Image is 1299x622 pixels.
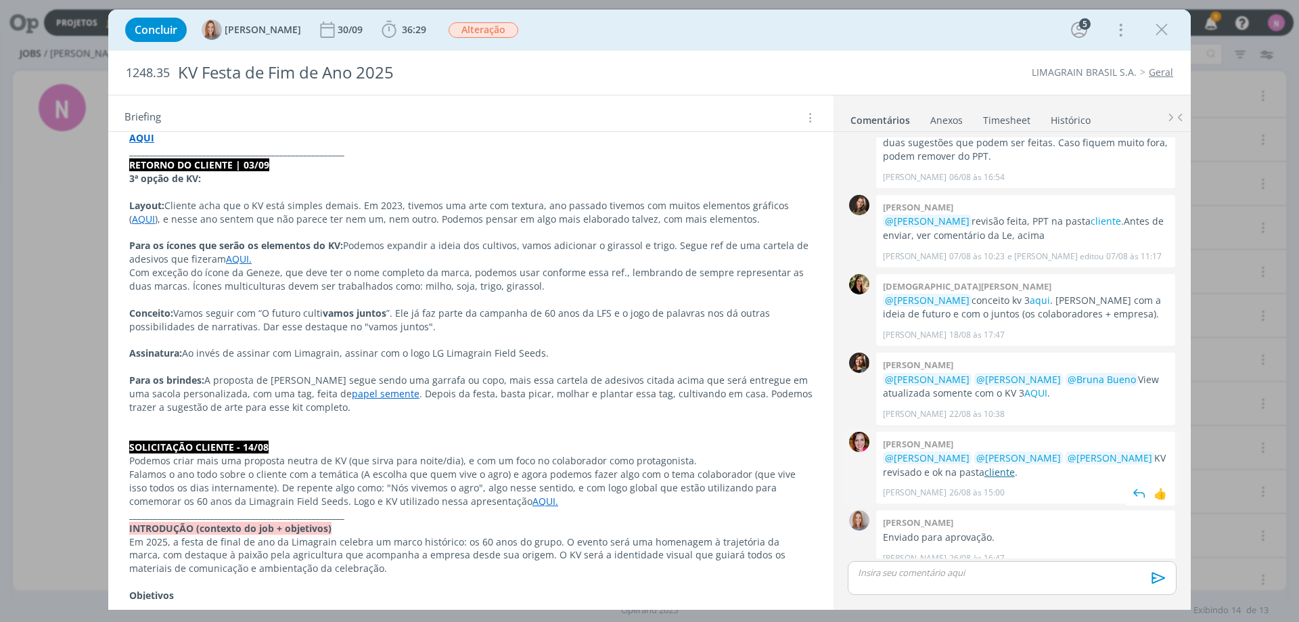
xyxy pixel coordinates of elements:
[129,199,164,212] strong: Layout:
[930,114,963,127] div: Anexos
[532,495,558,508] a: AQUI.
[1068,19,1090,41] button: 5
[125,18,187,42] button: Concluir
[352,387,419,400] a: papel semente
[135,24,177,35] span: Concluir
[976,373,1061,386] span: @[PERSON_NAME]
[949,487,1005,499] span: 26/08 às 15:00
[1007,250,1103,263] span: e [PERSON_NAME] editou
[126,66,170,81] span: 1248.35
[1091,215,1124,227] a: cliente.
[129,158,269,171] strong: RETORNO DO CLIENTE | 03/09
[1030,294,1050,307] a: aqui
[885,373,970,386] span: @[PERSON_NAME]
[1129,483,1149,504] img: answer.svg
[129,239,813,266] p: Podemos expandir a ideia dos cultivos, vamos adicionar o girassol e trigo. Segue ref de uma carte...
[883,280,1051,292] b: [DEMOGRAPHIC_DATA][PERSON_NAME]
[1050,108,1091,127] a: Histórico
[1154,485,1167,502] div: 👍
[124,109,161,127] span: Briefing
[883,516,953,529] b: [PERSON_NAME]
[949,250,1005,263] span: 07/08 às 10:23
[883,171,947,183] p: [PERSON_NAME]
[949,171,1005,183] span: 06/08 às 16:54
[883,438,953,450] b: [PERSON_NAME]
[849,510,869,531] img: A
[850,108,911,127] a: Comentários
[132,213,155,225] a: AQUI
[849,353,869,373] img: L
[225,25,301,35] span: [PERSON_NAME]
[885,215,970,227] span: @[PERSON_NAME]
[226,252,252,265] a: AQUI.
[984,466,1015,479] a: cliente
[129,131,154,144] a: AQUI
[129,374,204,386] strong: Para os brindes:
[883,487,947,499] p: [PERSON_NAME]
[949,329,1005,341] span: 18/08 às 17:47
[129,374,813,414] p: A proposta de [PERSON_NAME] segue sendo uma garrafa ou copo, mais essa cartela de adesivos citada...
[883,215,1168,242] p: revisão feita, PPT na pasta Antes de enviar, ver comentário da Le, acima
[976,451,1061,464] span: @[PERSON_NAME]
[949,408,1005,420] span: 22/08 às 10:38
[129,307,173,319] strong: Conceito:
[883,531,1168,544] p: Enviado para aprovação.
[849,432,869,452] img: B
[883,451,1168,479] p: KV revisado e ok na pasta .
[129,172,201,185] strong: 3ª opção de KV:
[129,266,813,293] p: Com exceção do ícone da Geneze, que deve ter o nome completo da marca, podemos usar conforme essa...
[1079,18,1091,30] div: 5
[129,535,813,576] p: Em 2025, a festa de final de ano da Limagrain celebra um marco histórico: os 60 anos do grupo. O ...
[849,274,869,294] img: C
[202,20,222,40] img: A
[1032,66,1137,79] a: LIMAGRAIN BRASIL S.A.
[129,468,813,508] p: Falamos o ano todo sobre o cliente com a temática (A escolha que quem vive o agro) e agora podemo...
[883,201,953,213] b: [PERSON_NAME]
[1024,386,1047,399] a: AQUI
[338,25,365,35] div: 30/09
[129,239,343,252] strong: Para os ícones que serão os elementos do KV:
[1106,250,1162,263] span: 07/08 às 11:17
[129,508,344,521] strong: _____________________________________________________
[982,108,1031,127] a: Timesheet
[129,145,344,158] strong: _____________________________________________________
[448,22,519,39] button: Alteração
[323,307,386,319] strong: vamos juntos
[402,23,426,36] span: 36:29
[129,307,813,334] p: Vamos seguir com “O futuro culti ”. Ele já faz parte da campanha de 60 anos da LFS e o jogo de pa...
[883,294,1168,321] p: conceito kv 3 . [PERSON_NAME] com a ideia de futuro e com o juntos (os colaboradores + empresa).
[883,552,947,564] p: [PERSON_NAME]
[885,294,970,307] span: @[PERSON_NAME]
[202,20,301,40] button: A[PERSON_NAME]
[1149,66,1173,79] a: Geral
[883,250,947,263] p: [PERSON_NAME]
[1068,451,1152,464] span: @[PERSON_NAME]
[885,451,970,464] span: @[PERSON_NAME]
[129,454,813,468] p: Podemos criar mais uma proposta neutra de KV (que sirva para noite/dia), e com um foco no colabor...
[949,552,1005,564] span: 26/08 às 16:47
[1068,373,1136,386] span: @Bruna Bueno
[883,408,947,420] p: [PERSON_NAME]
[449,22,518,38] span: Alteração
[129,522,332,535] strong: INTRODUÇÃO (contexto do job + objetivos)
[129,347,182,359] strong: Assinatura:
[129,441,269,453] strong: SOLICITAÇÃO CLIENTE - 14/08
[883,329,947,341] p: [PERSON_NAME]
[173,56,731,89] div: KV Festa de Fim de Ano 2025
[849,195,869,215] img: J
[883,359,953,371] b: [PERSON_NAME]
[129,589,174,602] strong: Objetivos
[129,347,813,360] p: Ao invés de assinar com Limagrain, assinar com o logo LG Limagrain Field Seeds.
[129,199,813,226] p: Cliente acha que o KV está simples demais. Em 2023, tivemos uma arte com textura, ano passado tiv...
[378,19,430,41] button: 36:29
[108,9,1191,610] div: dialog
[883,373,1168,401] p: View atualizada somente com o KV 3 .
